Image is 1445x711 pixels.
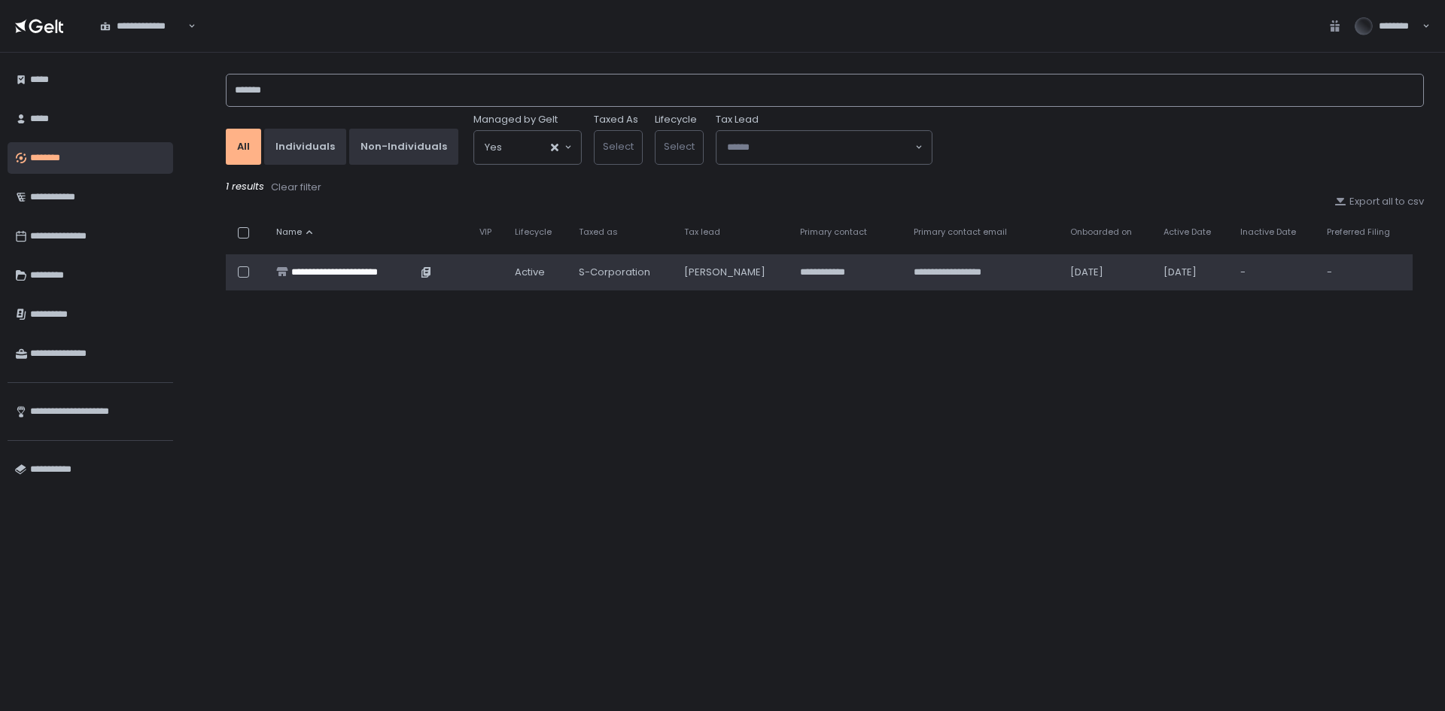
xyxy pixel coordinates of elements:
input: Search for option [727,140,914,155]
button: Export all to csv [1334,195,1424,208]
div: - [1327,266,1404,279]
button: Clear Selected [551,144,558,151]
span: Inactive Date [1240,226,1296,238]
div: [DATE] [1070,266,1145,279]
span: Onboarded on [1070,226,1132,238]
div: Individuals [275,140,335,153]
span: Name [276,226,302,238]
span: active [515,266,545,279]
div: S-Corporation [579,266,665,279]
span: Yes [485,140,502,155]
span: Select [603,139,634,153]
span: Select [664,139,695,153]
span: Primary contact [800,226,867,238]
span: Active Date [1164,226,1211,238]
div: - [1240,266,1309,279]
div: 1 results [226,180,1424,195]
button: Individuals [264,129,346,165]
label: Taxed As [594,113,638,126]
div: [PERSON_NAME] [684,266,782,279]
button: All [226,129,261,165]
span: Primary contact email [914,226,1007,238]
span: Lifecycle [515,226,552,238]
span: Tax Lead [716,113,759,126]
button: Clear filter [270,180,322,195]
label: Lifecycle [655,113,697,126]
div: Clear filter [271,181,321,194]
span: Managed by Gelt [473,113,558,126]
div: [DATE] [1164,266,1222,279]
span: Tax lead [684,226,720,238]
span: Preferred Filing [1327,226,1390,238]
div: Search for option [474,131,581,164]
input: Search for option [502,140,549,155]
button: Non-Individuals [349,129,458,165]
div: Search for option [90,11,196,42]
div: All [237,140,250,153]
div: Non-Individuals [360,140,447,153]
div: Search for option [716,131,932,164]
input: Search for option [186,19,187,34]
span: Taxed as [579,226,618,238]
span: VIP [479,226,491,238]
